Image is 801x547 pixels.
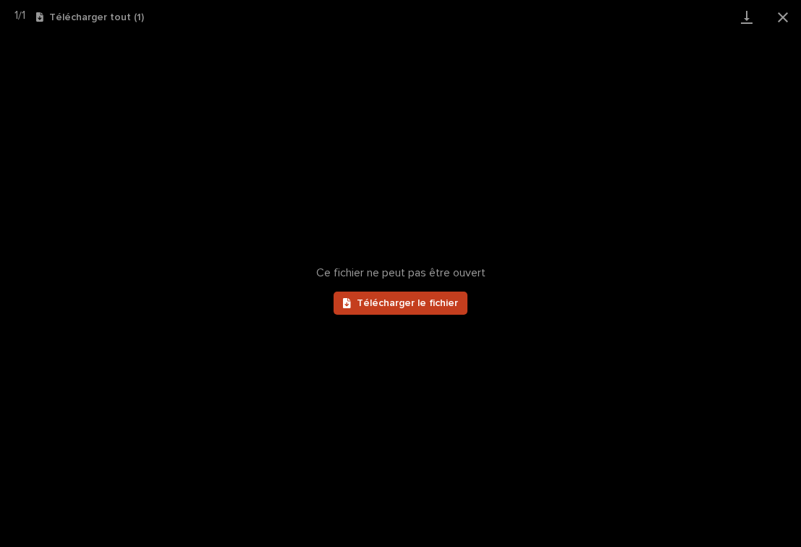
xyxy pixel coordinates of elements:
font: Ce fichier ne peut pas être ouvert [316,267,486,279]
font: ) [141,12,144,22]
font: / [18,10,22,22]
font: Télécharger tout ( [49,12,137,22]
font: 1 [22,9,25,21]
font: 1 [14,9,18,21]
button: Télécharger tout (1) [36,12,144,22]
font: 1 [137,12,141,22]
font: Télécharger le fichier [357,298,458,308]
a: Télécharger le fichier [334,292,467,315]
